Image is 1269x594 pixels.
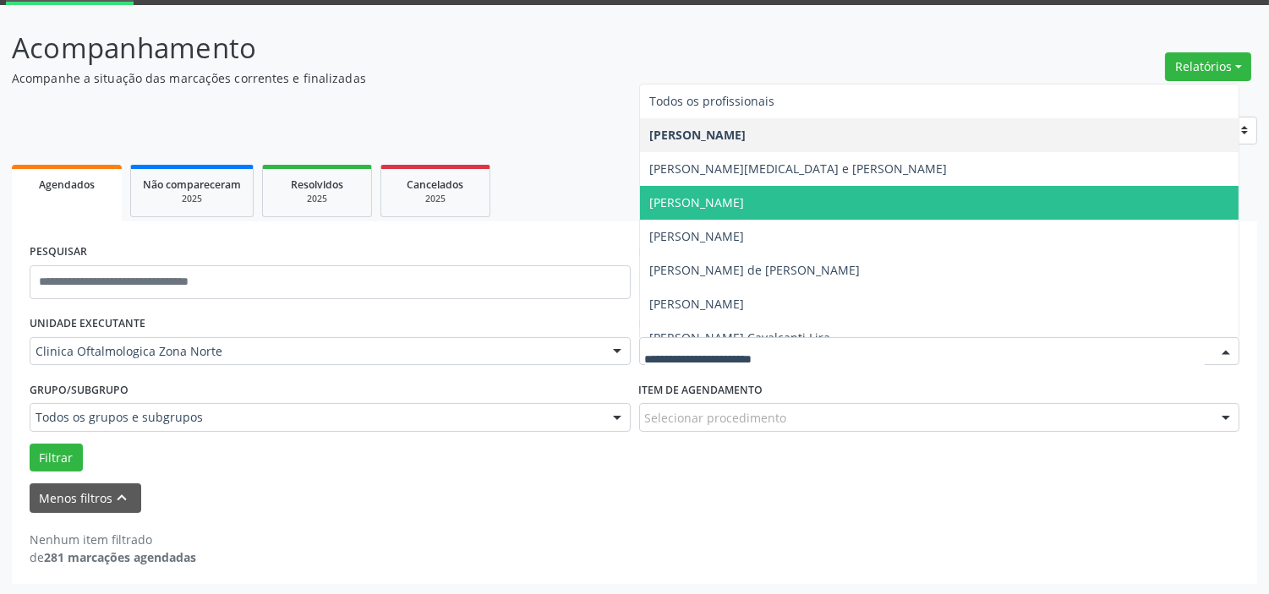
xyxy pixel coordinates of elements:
[30,377,129,403] label: Grupo/Subgrupo
[639,377,763,403] label: Item de agendamento
[393,193,478,205] div: 2025
[113,488,132,507] i: keyboard_arrow_up
[44,549,196,565] strong: 281 marcações agendadas
[650,296,745,312] span: [PERSON_NAME]
[36,409,596,426] span: Todos os grupos e subgrupos
[36,343,596,360] span: Clinica Oftalmologica Zona Norte
[650,161,948,177] span: [PERSON_NAME][MEDICAL_DATA] e [PERSON_NAME]
[650,228,745,244] span: [PERSON_NAME]
[12,69,883,87] p: Acompanhe a situação das marcações correntes e finalizadas
[143,193,241,205] div: 2025
[39,177,95,192] span: Agendados
[650,194,745,210] span: [PERSON_NAME]
[30,483,141,513] button: Menos filtroskeyboard_arrow_up
[30,548,196,566] div: de
[30,239,87,265] label: PESQUISAR
[143,177,241,192] span: Não compareceram
[408,177,464,192] span: Cancelados
[291,177,343,192] span: Resolvidos
[12,27,883,69] p: Acompanhamento
[645,409,787,427] span: Selecionar procedimento
[30,311,145,337] label: UNIDADE EXECUTANTE
[650,127,747,143] span: [PERSON_NAME]
[650,330,831,346] span: [PERSON_NAME] Cavalcanti Lira
[650,262,861,278] span: [PERSON_NAME] de [PERSON_NAME]
[30,531,196,548] div: Nenhum item filtrado
[1165,52,1251,81] button: Relatórios
[275,193,359,205] div: 2025
[650,93,775,109] span: Todos os profissionais
[30,444,83,472] button: Filtrar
